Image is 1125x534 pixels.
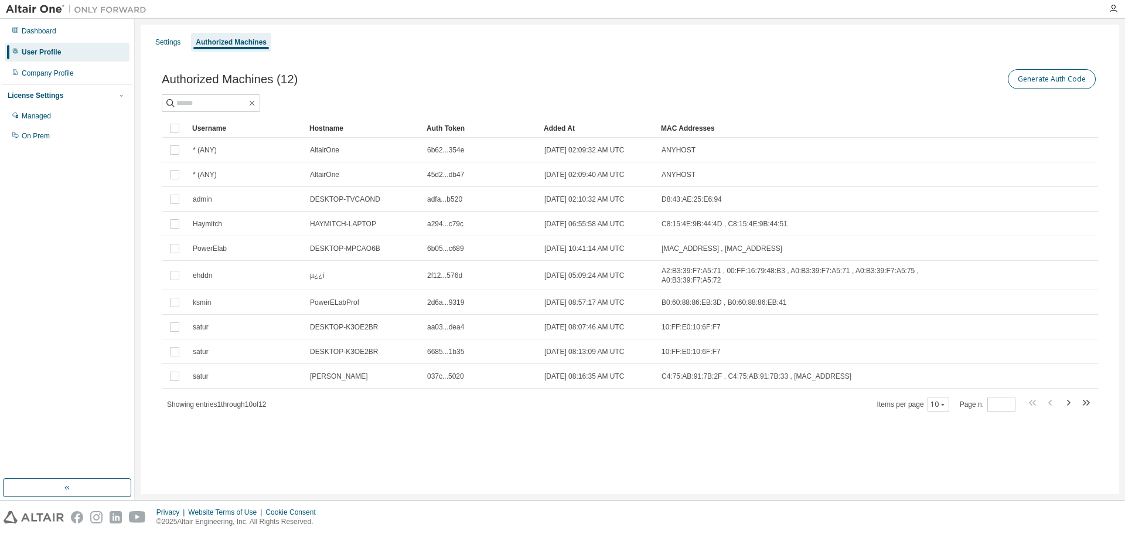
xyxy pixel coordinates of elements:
span: C8:15:4E:9B:44:4D , C8:15:4E:9B:44:51 [662,219,787,229]
span: a294...c79c [427,219,463,229]
button: Generate Auth Code [1008,69,1096,89]
span: admin [193,195,212,204]
span: ksmin [193,298,211,307]
img: instagram.svg [90,511,103,523]
div: Username [192,119,300,138]
div: Privacy [156,508,188,517]
span: HAYMITCH-LAPTOP [310,219,376,229]
span: 10:FF:E0:10:6F:F7 [662,347,721,356]
span: satur [193,322,209,332]
span: [DATE] 05:09:24 AM UTC [544,271,625,280]
span: [DATE] 08:16:35 AM UTC [544,372,625,381]
div: Auth Token [427,119,534,138]
span: DESKTOP-K3OE2BR [310,347,378,356]
span: 6b05...c689 [427,244,464,253]
span: PowerElab [193,244,227,253]
div: Dashboard [22,26,56,36]
span: satur [193,347,209,356]
span: 45d2...db47 [427,170,464,179]
span: [DATE] 02:09:32 AM UTC [544,145,625,155]
div: Company Profile [22,69,74,78]
span: [DATE] 02:10:32 AM UTC [544,195,625,204]
span: [DATE] 08:13:09 AM UTC [544,347,625,356]
span: Showing entries 1 through 10 of 12 [167,400,267,409]
span: AltairOne [310,145,339,155]
span: [DATE] 08:07:46 AM UTC [544,322,625,332]
span: ANYHOST [662,170,696,179]
span: AltairOne [310,170,339,179]
span: [MAC_ADDRESS] , [MAC_ADDRESS] [662,244,782,253]
span: ANYHOST [662,145,696,155]
span: Haymitch [193,219,222,229]
span: DESKTOP-MPCAO6B [310,244,380,253]
div: License Settings [8,91,63,100]
span: aa03...dea4 [427,322,464,332]
span: 037c...5020 [427,372,464,381]
img: linkedin.svg [110,511,122,523]
div: Website Terms of Use [188,508,265,517]
div: User Profile [22,47,61,57]
div: Hostname [309,119,417,138]
span: PowerELabProf [310,298,359,307]
span: adfa...b520 [427,195,462,204]
span: [DATE] 06:55:58 AM UTC [544,219,625,229]
span: DESKTOP-TVCAOND [310,195,380,204]
span: [PERSON_NAME] [310,372,368,381]
span: C4:75:AB:91:7B:2F , C4:75:AB:91:7B:33 , [MAC_ADDRESS] [662,372,851,381]
div: MAC Addresses [661,119,975,138]
span: Authorized Machines (12) [162,73,298,86]
span: satur [193,372,209,381]
span: [DATE] 08:57:17 AM UTC [544,298,625,307]
span: * (ANY) [193,145,217,155]
img: youtube.svg [129,511,146,523]
div: Cookie Consent [265,508,322,517]
span: 2f12...576d [427,271,462,280]
span: µ¿¿í [310,271,325,280]
div: Authorized Machines [196,38,267,47]
span: [DATE] 02:09:40 AM UTC [544,170,625,179]
img: altair_logo.svg [4,511,64,523]
span: * (ANY) [193,170,217,179]
div: Settings [155,38,180,47]
span: 6685...1b35 [427,347,464,356]
span: DESKTOP-K3OE2BR [310,322,378,332]
img: facebook.svg [71,511,83,523]
span: 6b62...354e [427,145,464,155]
span: A2:B3:39:F7:A5:71 , 00:FF:16:79:48:B3 , A0:B3:39:F7:A5:71 , A0:B3:39:F7:A5:75 , A0:B3:39:F7:A5:72 [662,266,974,285]
span: Page n. [960,397,1015,412]
div: On Prem [22,131,50,141]
div: Added At [544,119,652,138]
span: B0:60:88:86:EB:3D , B0:60:88:86:EB:41 [662,298,787,307]
p: © 2025 Altair Engineering, Inc. All Rights Reserved. [156,517,323,527]
div: Managed [22,111,51,121]
button: 10 [930,400,946,409]
span: ehddn [193,271,212,280]
span: 10:FF:E0:10:6F:F7 [662,322,721,332]
span: Items per page [877,397,949,412]
span: D8:43:AE:25:E6:94 [662,195,722,204]
span: 2d6a...9319 [427,298,464,307]
span: [DATE] 10:41:14 AM UTC [544,244,625,253]
img: Altair One [6,4,152,15]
